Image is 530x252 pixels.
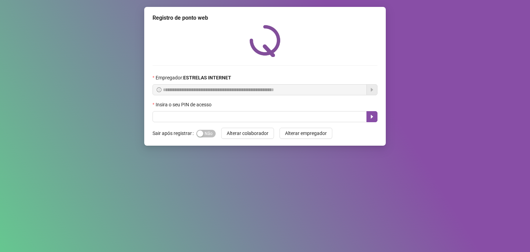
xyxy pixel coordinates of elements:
[153,128,196,139] label: Sair após registrar
[157,87,161,92] span: info-circle
[153,101,216,108] label: Insira o seu PIN de acesso
[221,128,274,139] button: Alterar colaborador
[279,128,332,139] button: Alterar empregador
[153,14,377,22] div: Registro de ponto web
[227,129,268,137] span: Alterar colaborador
[156,74,231,81] span: Empregador :
[249,25,281,57] img: QRPoint
[369,114,375,119] span: caret-right
[183,75,231,80] strong: ESTRELAS INTERNET
[285,129,327,137] span: Alterar empregador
